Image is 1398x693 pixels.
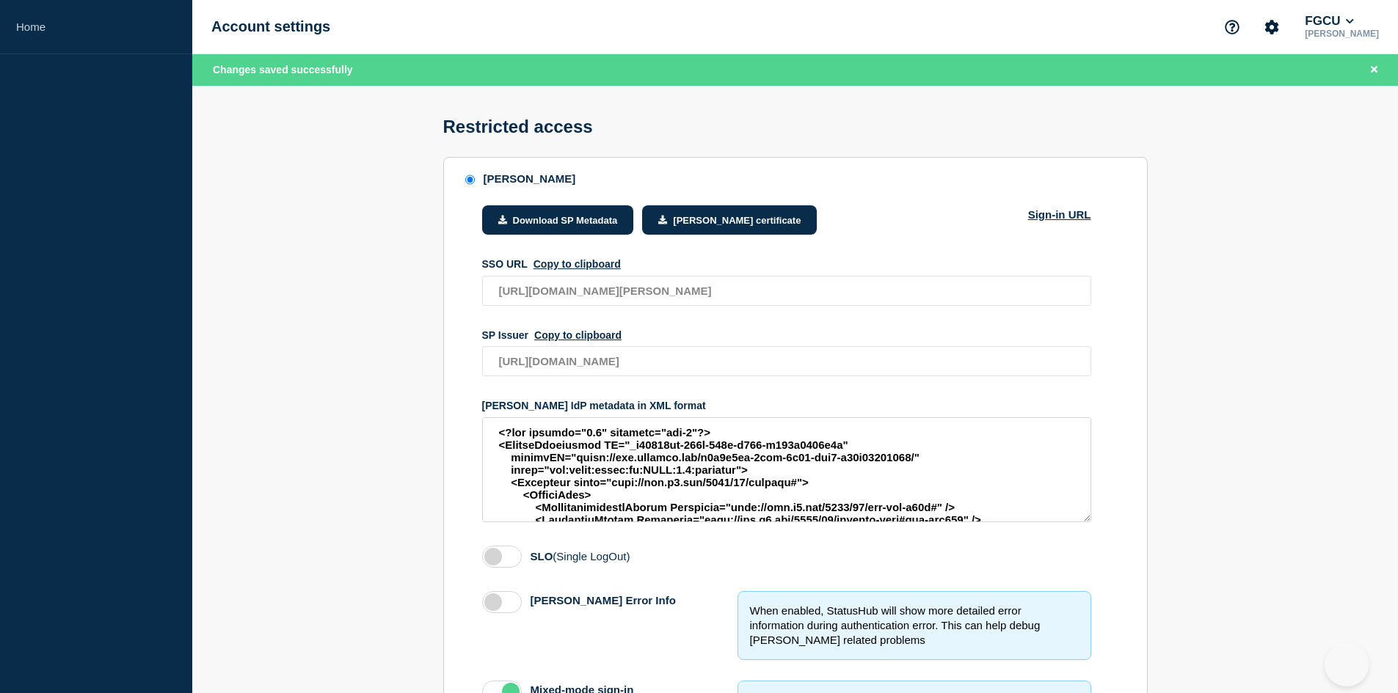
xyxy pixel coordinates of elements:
[531,550,630,562] label: SLO
[553,550,630,562] span: (Single LogOut)
[1217,12,1248,43] button: Support
[1256,12,1287,43] button: Account settings
[211,18,330,35] h1: Account settings
[1028,208,1091,258] a: Sign-in URL
[465,175,475,185] input: SAML
[1325,642,1369,686] iframe: Help Scout Beacon - Open
[534,329,622,341] button: SP Issuer
[1365,62,1383,78] button: Close banner
[1302,14,1357,29] button: FGCU
[1302,29,1382,39] p: [PERSON_NAME]
[213,64,353,76] span: Changes saved successfully
[534,258,621,270] button: SSO URL
[642,205,817,235] button: [PERSON_NAME] certificate
[738,591,1091,660] div: When enabled, StatusHub will show more detailed error information during authentication error. Th...
[482,329,529,341] span: SP Issuer
[482,205,634,235] button: Download SP Metadata
[443,117,593,137] h1: Restricted access
[484,172,576,185] div: [PERSON_NAME]
[482,400,1091,411] div: [PERSON_NAME] IdP metadata in XML format
[531,594,676,613] label: [PERSON_NAME] Error Info
[482,258,528,270] span: SSO URL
